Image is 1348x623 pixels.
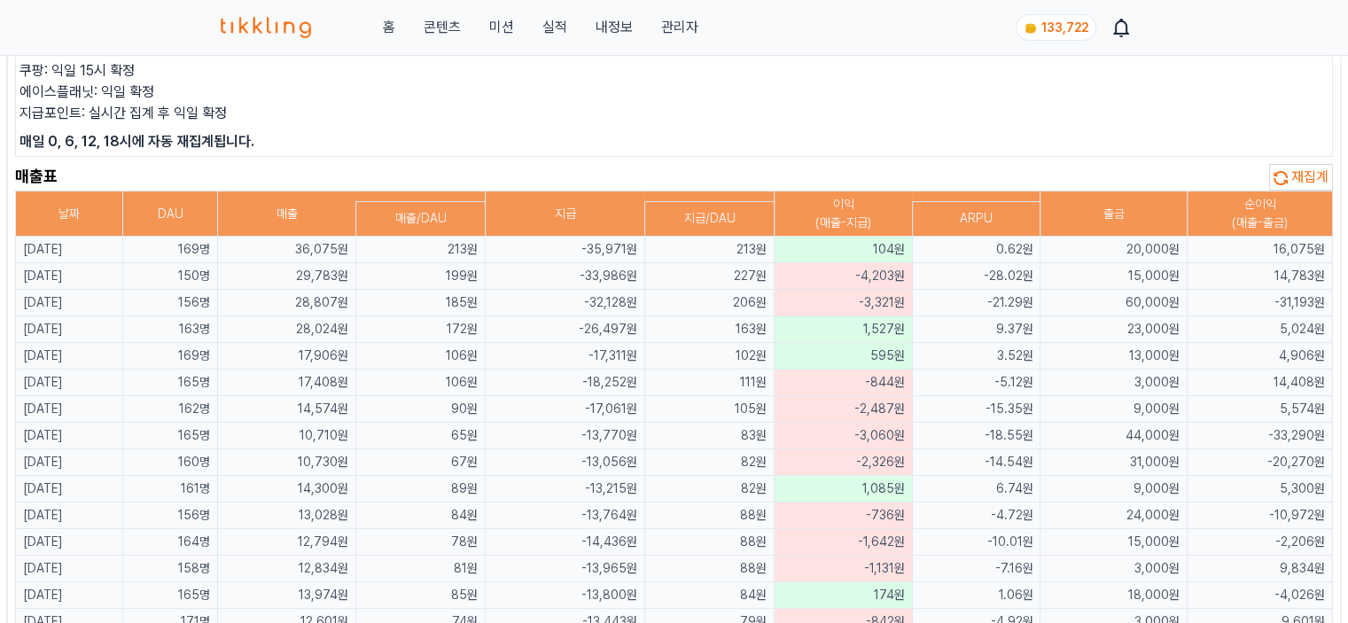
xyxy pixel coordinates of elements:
td: -7.16원 [913,556,1040,582]
td: 160명 [122,449,217,476]
td: -21.29원 [913,290,1040,316]
th: 출금 [1040,191,1188,237]
td: 13,000원 [1040,343,1188,370]
td: -2,326원 [775,449,913,476]
td: 82원 [644,476,774,502]
td: 84원 [644,582,774,609]
td: [DATE] [16,237,123,263]
td: -13,965원 [486,556,644,582]
td: 23,000원 [1040,316,1188,343]
td: -4,203원 [775,263,913,290]
td: 88원 [644,502,774,529]
td: 65원 [356,423,486,449]
span: 재집계 [1291,168,1329,185]
td: 172원 [356,316,486,343]
td: 24,000원 [1040,502,1188,529]
td: 36,075원 [218,237,356,263]
td: 15,000원 [1040,529,1188,556]
td: 106원 [356,370,486,396]
td: -31,193원 [1188,290,1333,316]
td: -33,290원 [1188,423,1333,449]
td: 60,000원 [1040,290,1188,316]
td: -35,971원 [486,237,644,263]
td: 12,794원 [218,529,356,556]
td: 156명 [122,290,217,316]
td: -5.12원 [913,370,1040,396]
span: 133,722 [1041,20,1088,35]
td: -17,311원 [486,343,644,370]
td: [DATE] [16,343,123,370]
td: 29,783원 [218,263,356,290]
td: 9,000원 [1040,476,1188,502]
td: 67원 [356,449,486,476]
td: 17,906원 [218,343,356,370]
td: 206원 [644,290,774,316]
a: coin 133,722 [1016,14,1093,41]
td: 85원 [356,582,486,609]
td: [DATE] [16,290,123,316]
td: 14,408원 [1188,370,1333,396]
td: -18.55원 [913,423,1040,449]
a: 관리자 [660,17,697,38]
td: -4,026원 [1188,582,1333,609]
td: -13,215원 [486,476,644,502]
td: [DATE] [16,556,123,582]
td: 13,974원 [218,582,356,609]
td: [DATE] [16,529,123,556]
button: 미션 [488,17,513,38]
td: -18,252원 [486,370,644,396]
td: 78원 [356,529,486,556]
td: [DATE] [16,449,123,476]
th: 매출/DAU [356,201,486,236]
a: 홈 [382,17,394,38]
td: 3,000원 [1040,556,1188,582]
td: 3,000원 [1040,370,1188,396]
td: 16,075원 [1188,237,1333,263]
td: 17,408원 [218,370,356,396]
td: [DATE] [16,476,123,502]
td: -33,986원 [486,263,644,290]
td: -28.02원 [913,263,1040,290]
td: 14,574원 [218,396,356,423]
td: -32,128원 [486,290,644,316]
td: 227원 [644,263,774,290]
td: 89원 [356,476,486,502]
td: 12,834원 [218,556,356,582]
td: 1,527원 [775,316,913,343]
td: [DATE] [16,396,123,423]
td: 156명 [122,502,217,529]
th: 지급 [486,191,644,237]
td: 165명 [122,582,217,609]
td: 199원 [356,263,486,290]
td: -3,060원 [775,423,913,449]
td: -26,497원 [486,316,644,343]
h2: 매출표 [15,164,58,191]
th: 순이익 (매출-출금) [1188,191,1333,237]
td: -10.01원 [913,529,1040,556]
td: 164명 [122,529,217,556]
th: ARPU [913,201,1040,236]
img: 티끌링 [221,17,312,38]
td: 104원 [775,237,913,263]
td: 185원 [356,290,486,316]
td: 31,000원 [1040,449,1188,476]
td: 0.62원 [913,237,1040,263]
td: 105원 [644,396,774,423]
a: 콘텐츠 [423,17,460,38]
a: 내정보 [595,17,632,38]
td: [DATE] [16,370,123,396]
th: 날짜 [16,191,123,237]
td: 13,028원 [218,502,356,529]
th: DAU [122,191,217,237]
td: 14,783원 [1188,263,1333,290]
td: 28,024원 [218,316,356,343]
td: 9,000원 [1040,396,1188,423]
td: -3,321원 [775,290,913,316]
td: [DATE] [16,316,123,343]
td: 165명 [122,370,217,396]
td: [DATE] [16,423,123,449]
td: -1,642원 [775,529,913,556]
td: 169명 [122,237,217,263]
td: -844원 [775,370,913,396]
td: [DATE] [16,502,123,529]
